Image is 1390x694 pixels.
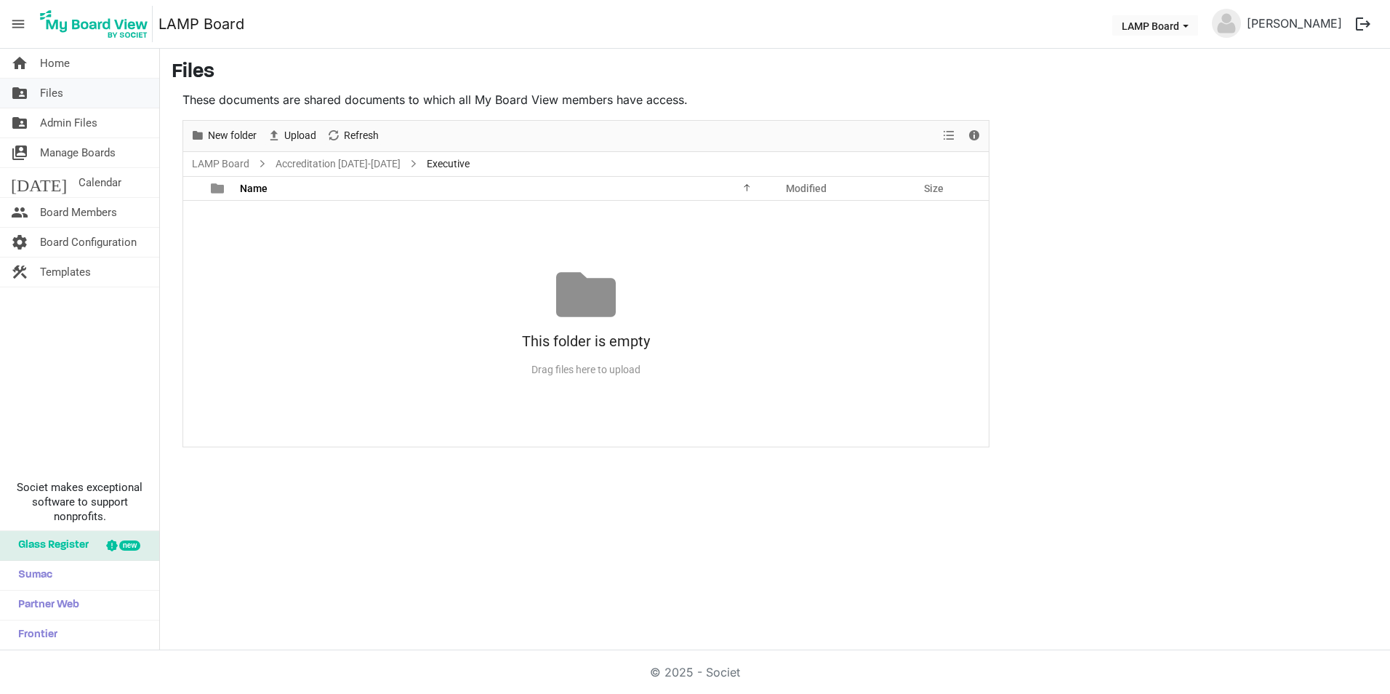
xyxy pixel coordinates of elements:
[11,591,79,620] span: Partner Web
[342,127,380,145] span: Refresh
[11,258,28,287] span: construction
[424,155,473,173] span: Executive
[240,183,268,194] span: Name
[940,127,957,145] button: View dropdownbutton
[40,108,97,137] span: Admin Files
[36,6,158,42] a: My Board View Logo
[962,121,987,151] div: Details
[965,127,984,145] button: Details
[7,480,153,524] span: Societ makes exceptional software to support nonprofits.
[188,127,260,145] button: New folder
[11,138,28,167] span: switch_account
[11,621,57,650] span: Frontier
[265,127,319,145] button: Upload
[40,258,91,287] span: Templates
[40,79,63,108] span: Files
[786,183,827,194] span: Modified
[1348,9,1378,39] button: logout
[206,127,258,145] span: New folder
[183,358,989,382] div: Drag files here to upload
[11,79,28,108] span: folder_shared
[185,121,262,151] div: New folder
[924,183,944,194] span: Size
[172,60,1378,85] h3: Files
[36,6,153,42] img: My Board View Logo
[11,561,52,590] span: Sumac
[11,168,67,197] span: [DATE]
[283,127,318,145] span: Upload
[40,228,137,257] span: Board Configuration
[273,155,403,173] a: Accreditation [DATE]-[DATE]
[158,9,244,39] a: LAMP Board
[324,127,382,145] button: Refresh
[79,168,121,197] span: Calendar
[1212,9,1241,38] img: no-profile-picture.svg
[11,228,28,257] span: settings
[11,108,28,137] span: folder_shared
[1112,15,1198,36] button: LAMP Board dropdownbutton
[321,121,384,151] div: Refresh
[4,10,32,38] span: menu
[40,198,117,227] span: Board Members
[937,121,962,151] div: View
[119,541,140,551] div: new
[40,49,70,78] span: Home
[40,138,116,167] span: Manage Boards
[182,91,989,108] p: These documents are shared documents to which all My Board View members have access.
[183,324,989,358] div: This folder is empty
[189,155,252,173] a: LAMP Board
[650,665,740,679] a: © 2025 - Societ
[1241,9,1348,38] a: [PERSON_NAME]
[262,121,321,151] div: Upload
[11,198,28,227] span: people
[11,531,89,560] span: Glass Register
[11,49,28,78] span: home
